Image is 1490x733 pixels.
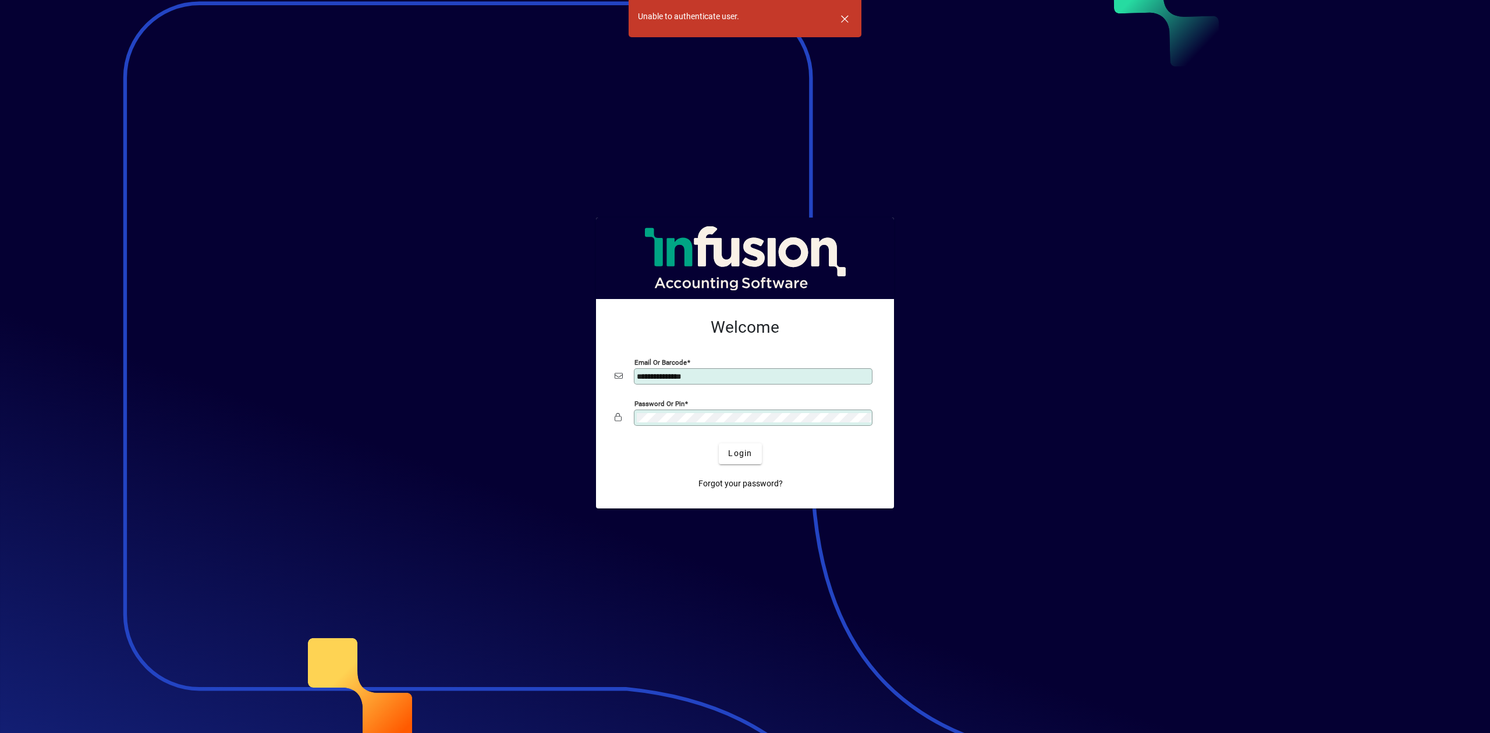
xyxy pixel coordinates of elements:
mat-label: Password or Pin [634,399,684,407]
button: Dismiss [831,5,858,33]
div: Unable to authenticate user. [638,10,739,23]
button: Login [719,443,761,464]
mat-label: Email or Barcode [634,358,687,366]
h2: Welcome [615,318,875,337]
span: Login [728,447,752,460]
a: Forgot your password? [694,474,787,494]
span: Forgot your password? [698,478,783,490]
